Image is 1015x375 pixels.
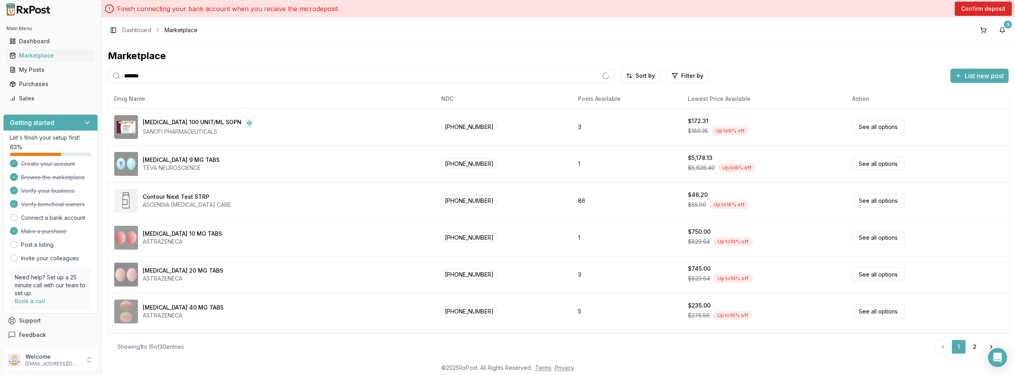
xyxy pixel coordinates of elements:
a: Privacy [555,364,574,371]
div: TEVA NEUROSCIENCE [143,164,220,172]
div: Up to 10 % off [713,237,753,246]
th: Action [846,89,1009,108]
div: ASTRAZENECA [143,238,222,246]
div: [MEDICAL_DATA] 100 UNIT/ML SOPN [143,118,241,128]
span: [PHONE_NUMBER] [441,121,497,132]
button: Filter by [666,69,709,83]
img: Crestor 20 MG TABS [114,263,138,287]
div: My Posts [10,66,92,74]
a: See all options [852,194,904,208]
button: Marketplace [3,49,98,62]
span: [PHONE_NUMBER] [441,158,497,169]
div: Showing 1 to 15 of 30 entries [117,343,184,351]
a: My Posts [6,63,95,77]
button: My Posts [3,63,98,76]
nav: breadcrumb [122,26,197,34]
span: Browse the marketplace [21,173,85,181]
div: Up to 9 % off [711,127,749,135]
div: [MEDICAL_DATA] 20 MG TABS [143,267,223,275]
img: Crestor 40 MG TABS [114,300,138,323]
span: [PHONE_NUMBER] [441,269,497,280]
a: List new post [950,73,1009,81]
div: ASTRAZENECA [143,312,224,319]
span: Marketplace [165,26,197,34]
a: 2 [967,340,982,354]
a: Post a listing [21,241,54,249]
span: [PHONE_NUMBER] [441,232,497,243]
a: See all options [852,231,904,244]
a: See all options [852,304,904,318]
p: Let's finish your setup first! [10,134,91,142]
th: Lowest Price Available [682,89,846,108]
span: $829.64 [688,238,710,246]
button: Support [3,313,98,328]
div: [MEDICAL_DATA] 10 MG TABS [143,230,222,238]
button: List new post [950,69,1009,83]
a: 1 [952,340,966,354]
a: Marketplace [6,48,95,63]
div: $46.20 [688,191,708,199]
a: See all options [852,157,904,171]
button: Sort by [621,69,660,83]
span: Make a purchase [21,227,67,235]
a: Invite your colleagues [21,254,79,262]
nav: pagination [936,340,999,354]
td: 2 [572,330,682,367]
p: Welcome [25,353,80,361]
a: Book a call [15,298,45,304]
button: Confirm deposit [955,2,1012,16]
div: Dashboard [10,37,92,45]
div: Open Intercom Messenger [988,348,1007,367]
td: 3 [572,256,682,293]
th: NDC [435,89,572,108]
div: Sales [10,94,92,102]
div: 3 [1004,21,1012,29]
span: [PHONE_NUMBER] [441,306,497,317]
button: Sales [3,92,98,105]
a: See all options [852,120,904,134]
span: Verify your business [21,187,75,195]
div: $750.00 [688,228,710,236]
a: Sales [6,91,95,106]
div: Up to 10 % off [713,274,753,283]
td: 86 [572,182,682,219]
td: 5 [572,293,682,330]
div: $172.31 [688,117,709,125]
div: SANOFI PHARMACEUTICALS [143,128,254,136]
p: Finish connecting your bank account when you receive the microdeposit. [117,4,339,13]
td: 1 [572,145,682,182]
span: [PHONE_NUMBER] [441,195,497,206]
td: 1 [572,219,682,256]
img: User avatar [8,354,21,366]
button: 3 [996,24,1009,37]
span: $829.64 [688,275,710,283]
span: Create your account [21,160,75,168]
div: ASCENSIA [MEDICAL_DATA] CARE [143,201,231,209]
div: $235.00 [688,302,710,310]
span: $189.35 [688,127,708,135]
span: Feedback [19,331,46,339]
button: Feedback [3,328,98,342]
div: $5,178.13 [688,154,712,162]
img: Austedo 9 MG TABS [114,152,138,176]
div: Purchases [10,80,92,88]
th: Drug Name [108,89,435,108]
div: Up to 8 % off [718,163,756,172]
td: 3 [572,108,682,145]
img: Crestor 10 MG TABS [114,226,138,250]
a: See all options [852,267,904,281]
img: Contour Next Test STRP [114,189,138,213]
a: Terms [535,364,552,371]
a: Connect a bank account [21,214,85,222]
span: List new post [965,71,1004,81]
span: Filter by [681,72,703,80]
div: Up to 16 % off [709,200,749,209]
div: $745.00 [688,265,710,273]
div: Marketplace [10,52,92,60]
div: [MEDICAL_DATA] 9 MG TABS [143,156,220,164]
a: Purchases [6,77,95,91]
h3: Getting started [10,118,54,127]
span: Verify beneficial owners [21,200,85,208]
span: Sort by [636,72,655,80]
div: Contour Next Test STRP [143,193,209,201]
